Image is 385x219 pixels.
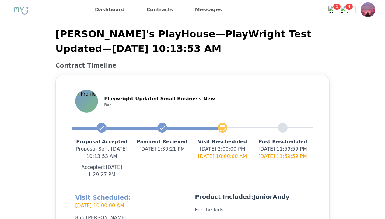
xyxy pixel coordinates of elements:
p: [DATE] 2:00:00 PM [192,145,253,153]
img: Chat [328,6,336,13]
h2: Contract Timeline [55,61,330,70]
a: Messages [193,5,224,15]
span: 4 [345,4,353,10]
p: [DATE] 10:00:00 AM [192,153,253,160]
p: Post Rescheduled [253,138,313,145]
h2: Visit Scheduled: [75,193,190,209]
a: Contracts [144,5,176,15]
p: [DATE] 1:30:21 PM [132,145,192,153]
p: [PERSON_NAME]'s PlayHouse — PlayWright Test Updated — [DATE] 10:13:53 AM [55,27,330,56]
p: Proposal Accepted [72,138,132,145]
p: Bar [104,103,215,107]
p: Accepted: [DATE] 1:29:27 PM [72,164,132,178]
span: 1 [333,4,341,10]
p: Product Included: JuniorAndy [195,193,310,201]
p: Payment Recieved [132,138,192,145]
img: Bell [341,6,348,13]
p: [DATE] 11:59:59 PM [253,153,313,160]
p: Playwright Updated Small Business New [104,95,215,103]
p: Visit Rescheduled [192,138,253,145]
p: Proposal Sent : [DATE] 10:13:53 AM [72,145,132,160]
a: Dashboard [93,5,127,15]
img: Profile [361,2,375,17]
p: [DATE] 11:59:59 PM [253,145,313,153]
p: [DATE] 10:00:00 AM [75,202,190,209]
img: Profile [76,90,97,112]
p: For the kids [195,206,310,214]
